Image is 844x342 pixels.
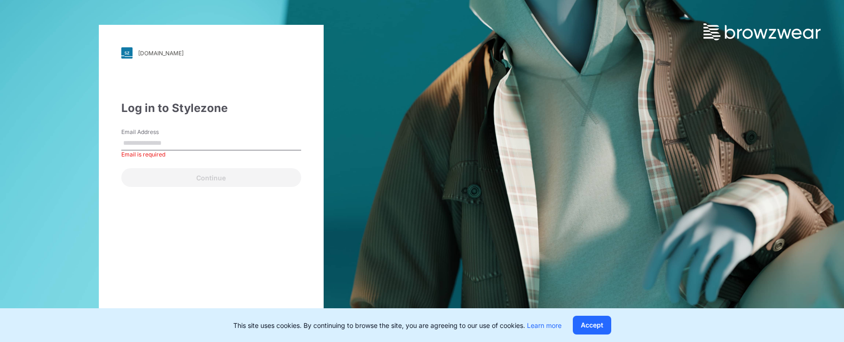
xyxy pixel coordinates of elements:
[121,150,301,159] div: Email is required
[121,100,301,117] div: Log in to Stylezone
[573,316,611,335] button: Accept
[527,321,562,329] a: Learn more
[121,47,133,59] img: svg+xml;base64,PHN2ZyB3aWR0aD0iMjgiIGhlaWdodD0iMjgiIHZpZXdCb3g9IjAgMCAyOCAyOCIgZmlsbD0ibm9uZSIgeG...
[121,47,301,59] a: [DOMAIN_NAME]
[703,23,821,40] img: browzwear-logo.73288ffb.svg
[121,128,187,136] label: Email Address
[138,50,184,57] div: [DOMAIN_NAME]
[233,320,562,330] p: This site uses cookies. By continuing to browse the site, you are agreeing to our use of cookies.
